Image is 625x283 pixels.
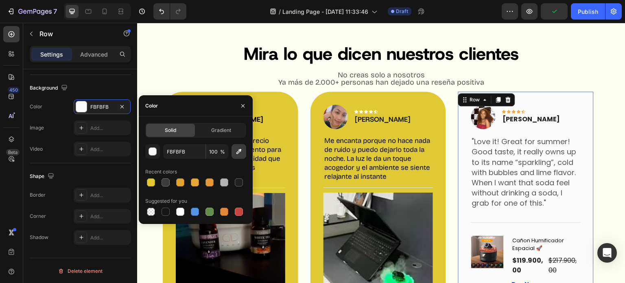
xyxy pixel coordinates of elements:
[40,50,63,59] p: Settings
[411,232,443,253] div: $217.900,00
[335,114,443,185] p: "Love it! Great for summer! Good taste, it really owns up to its name “sparkling”, cold with bubb...
[30,171,56,182] div: Shape
[334,82,358,106] img: Alt Image
[578,7,598,16] div: Publish
[30,191,46,199] div: Border
[220,148,225,156] span: %
[282,7,368,16] span: Landing Page - [DATE] 11:33:46
[218,92,274,102] p: [PERSON_NAME]
[137,23,625,283] iframe: Design area
[145,168,177,176] div: Recent colors
[597,243,617,263] div: Open Intercom Messenger
[30,213,46,220] div: Corner
[90,192,129,199] div: Add...
[90,103,114,111] div: FBFBFB
[153,3,186,20] div: Undo/Redo
[80,50,108,59] p: Advanced
[30,103,42,110] div: Color
[571,3,605,20] button: Publish
[375,232,407,253] div: $119.900,00
[90,213,129,220] div: Add...
[366,92,423,101] p: [PERSON_NAME]
[187,114,295,158] p: Me encanta porque no hace nada de ruido y puedo dejarlo toda la noche. La luz le da un toque acog...
[39,170,148,280] img: gempages_575316902721618463-35436ec2-34a5-49a2-9c54-1a101c8a121c.jpg
[163,144,205,159] input: Eg: FFFFFF
[186,170,296,279] img: gempages_575316902721618463-89f1cf21-8449-4b2d-86be-6a91929d2d1e.jpg
[145,197,187,205] div: Suggested for you
[39,29,109,39] p: Row
[30,145,43,153] div: Video
[90,146,129,153] div: Add...
[145,102,158,110] div: Color
[211,127,231,134] span: Gradient
[331,73,345,81] div: Row
[6,149,20,156] div: Beta
[30,234,48,241] div: Shadow
[375,257,401,266] button: Buy Now
[8,87,20,93] div: 450
[30,83,69,94] div: Background
[396,8,408,15] span: Draft
[375,213,444,230] h1: Cañon Humificador Espacial 🚀
[186,82,211,106] img: Alt Image
[90,234,129,241] div: Add...
[53,7,57,16] p: 7
[90,125,129,132] div: Add...
[3,3,61,20] button: 7
[30,265,131,278] button: Delete element
[30,124,44,132] div: Image
[165,127,176,134] span: Solid
[279,7,281,16] span: /
[58,266,103,276] div: Delete element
